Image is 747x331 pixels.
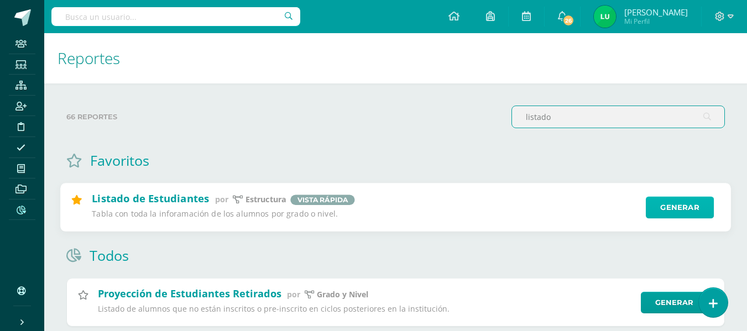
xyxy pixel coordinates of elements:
h2: Listado de Estudiantes [92,192,209,205]
span: Reportes [58,48,120,69]
p: Listado de alumnos que no están inscritos o pre-inscrito en ciclos posteriores en la institución. [98,304,634,314]
label: 66 reportes [66,106,503,128]
span: [PERSON_NAME] [624,7,688,18]
p: Tabla con toda la inforamación de los alumnos por grado o nivel. [92,209,638,219]
h1: Favoritos [90,151,149,170]
a: Generar [646,197,714,219]
input: Busca un reporte aquí... [512,106,724,128]
span: Mi Perfil [624,17,688,26]
input: Busca un usuario... [51,7,300,26]
span: por [287,289,300,300]
span: 26 [562,14,574,27]
h1: Todos [90,246,129,265]
img: 54682bb00531784ef96ee9fbfedce966.png [594,6,616,28]
span: por [215,194,228,204]
span: Vista rápida [290,195,354,205]
p: estructura [245,195,286,205]
h2: Proyección de Estudiantes Retirados [98,287,281,300]
p: Grado y Nivel [317,290,368,300]
a: Generar [641,292,708,313]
